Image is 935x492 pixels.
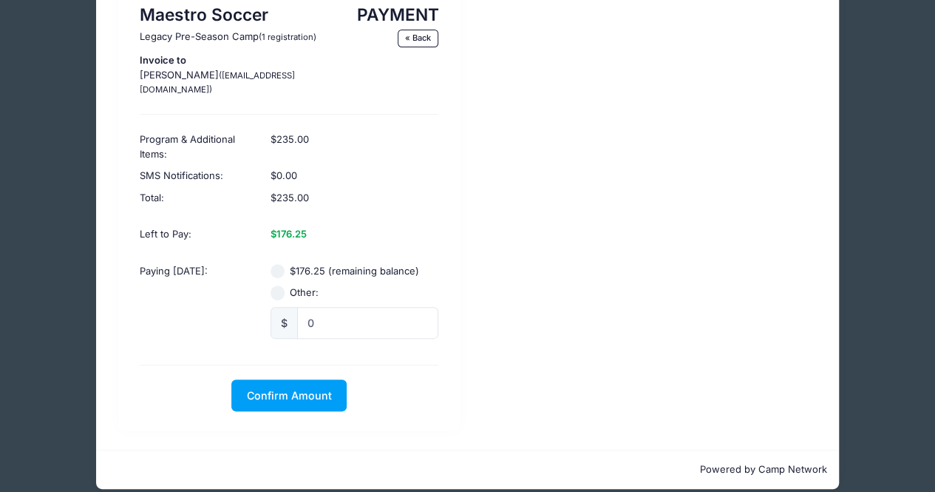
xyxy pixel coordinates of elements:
[263,165,446,187] div: $0.00
[132,187,263,217] div: Total:
[140,53,334,97] p: [PERSON_NAME]
[290,264,419,279] label: $176.25 (remaining balance)
[398,30,439,47] a: « Back
[263,121,446,165] div: $235.00
[247,389,332,402] span: Confirm Amount
[290,286,319,300] label: Other:
[263,187,446,217] div: $235.00
[140,4,268,24] b: Maestro Soccer
[140,30,334,44] p: Legacy Pre-Season Camp
[109,462,827,477] p: Powered by Camp Network
[231,380,347,411] button: Confirm Amount
[132,165,263,187] div: SMS Notifications:
[140,54,186,66] strong: Invoice to
[349,4,439,24] h1: PAYMENT
[271,228,307,240] strong: $176.25
[132,253,263,350] div: Paying [DATE]:
[132,121,263,165] div: Program & Additional Items:
[271,307,298,339] div: $
[259,32,316,42] small: (1 registration)
[132,216,263,253] div: Left to Pay:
